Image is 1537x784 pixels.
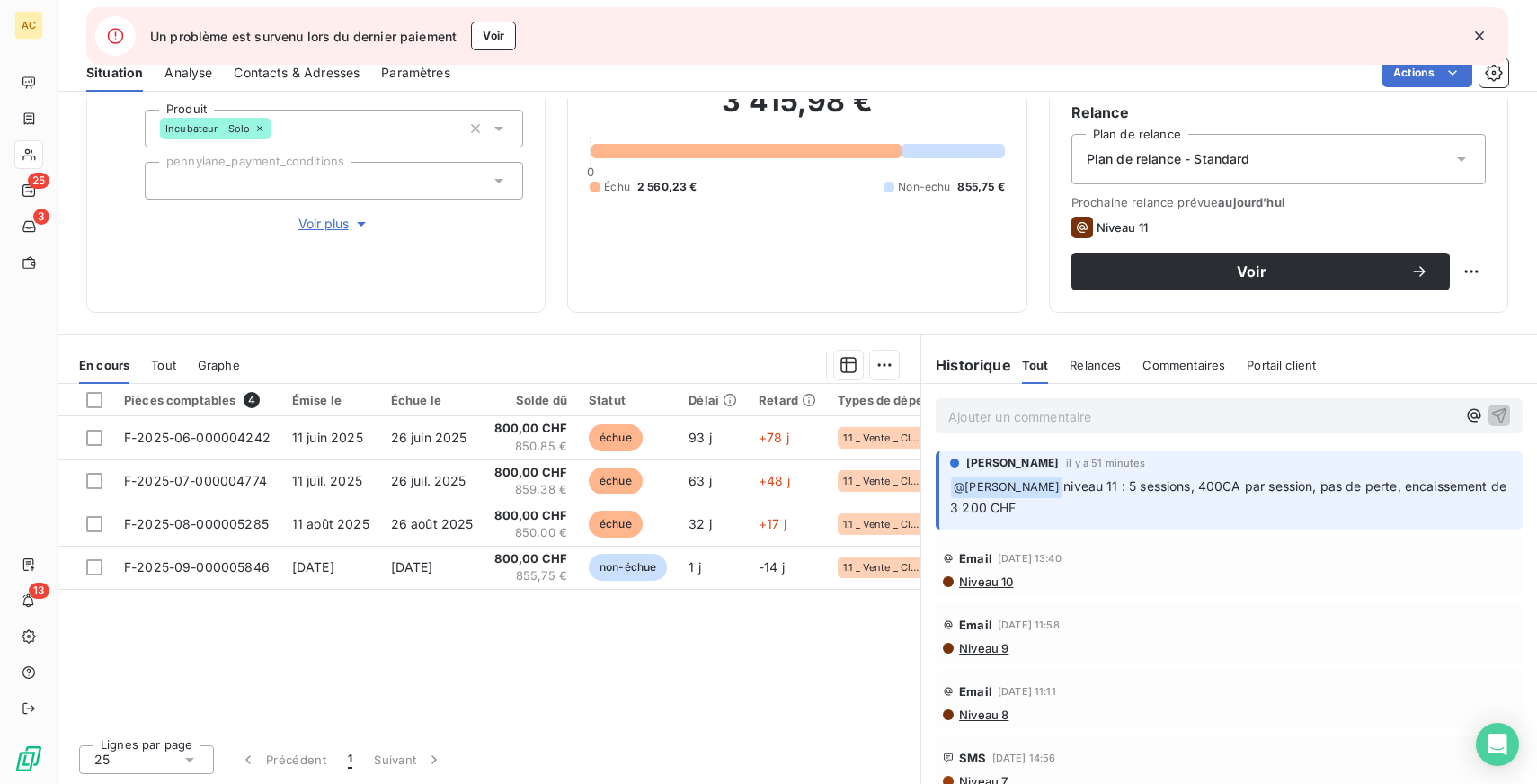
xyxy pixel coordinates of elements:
[1071,102,1486,123] h6: Relance
[391,559,433,575] span: [DATE]
[589,393,667,407] div: Statut
[292,559,334,575] span: [DATE]
[292,393,369,407] div: Émise le
[494,567,567,585] span: 855,75 €
[957,575,1013,589] span: Niveau 10
[1476,723,1519,766] div: Open Intercom Messenger
[998,619,1060,630] span: [DATE] 11:58
[494,420,567,438] span: 800,00 CHF
[843,476,922,486] span: 1.1 _ Vente _ Clients
[843,562,922,573] span: 1.1 _ Vente _ Clients
[689,430,712,445] span: 93 j
[604,179,630,195] span: Échu
[391,393,474,407] div: Échue le
[391,430,467,445] span: 26 juin 2025
[164,64,212,82] span: Analyse
[992,753,1056,763] span: [DATE] 14:56
[921,354,1011,376] h6: Historique
[998,553,1062,564] span: [DATE] 13:40
[959,551,992,566] span: Email
[391,473,466,488] span: 26 juil. 2025
[759,559,785,575] span: -14 j
[391,516,474,531] span: 26 août 2025
[145,214,523,234] button: Voir plus
[1087,150,1250,168] span: Plan de relance - Standard
[589,554,667,581] span: non-échue
[589,468,643,494] span: échue
[29,583,49,599] span: 13
[759,473,790,488] span: +48 j
[292,516,369,531] span: 11 août 2025
[959,618,992,632] span: Email
[898,179,950,195] span: Non-échu
[689,393,737,407] div: Délai
[1093,264,1410,279] span: Voir
[337,741,363,779] button: 1
[1097,220,1148,235] span: Niveau 11
[1218,195,1285,209] span: aujourd’hui
[966,455,1059,471] span: [PERSON_NAME]
[234,64,360,82] span: Contacts & Adresses
[1247,358,1316,372] span: Portail client
[494,507,567,525] span: 800,00 CHF
[1142,358,1225,372] span: Commentaires
[689,559,700,575] span: 1 j
[292,430,363,445] span: 11 juin 2025
[998,686,1056,697] span: [DATE] 11:11
[150,27,457,46] span: Un problème est survenu lors du dernier paiement
[494,481,567,499] span: 859,38 €
[244,392,260,408] span: 4
[292,473,362,488] span: 11 juil. 2025
[959,751,986,765] span: SMS
[1071,195,1486,209] span: Prochaine relance prévue
[1382,58,1472,87] button: Actions
[124,559,270,575] span: F-2025-09-000005846
[590,84,1004,138] h2: 3 415,98 €
[494,393,567,407] div: Solde dû
[494,438,567,456] span: 850,85 €
[957,641,1008,655] span: Niveau 9
[124,392,271,408] div: Pièces comptables
[1071,253,1450,290] button: Voir
[494,550,567,568] span: 800,00 CHF
[637,179,697,195] span: 2 560,23 €
[843,432,922,443] span: 1.1 _ Vente _ Clients
[1022,358,1049,372] span: Tout
[759,516,786,531] span: +17 j
[957,179,1004,195] span: 855,75 €
[759,393,816,407] div: Retard
[14,744,43,773] img: Logo LeanPay
[160,173,174,189] input: Ajouter une valeur
[689,516,712,531] span: 32 j
[28,173,49,189] span: 25
[124,473,267,488] span: F-2025-07-000004774
[79,358,129,372] span: En cours
[298,215,370,233] span: Voir plus
[381,64,450,82] span: Paramètres
[1066,458,1145,468] span: il y a 51 minutes
[838,393,1008,407] div: Types de dépenses / revenus
[124,430,271,445] span: F-2025-06-000004242
[950,478,1510,515] span: niveau 11 : 5 sessions, 400CA par session, pas de perte, encaissement de 3 200 CHF
[151,358,176,372] span: Tout
[1070,358,1121,372] span: Relances
[14,11,43,40] div: AC
[759,430,789,445] span: +78 j
[587,165,594,179] span: 0
[589,511,643,538] span: échue
[494,524,567,542] span: 850,00 €
[228,741,337,779] button: Précédent
[363,741,454,779] button: Suivant
[165,123,251,134] span: Incubateur - Solo
[33,209,49,225] span: 3
[94,751,110,769] span: 25
[86,64,143,82] span: Situation
[959,684,992,699] span: Email
[589,424,643,451] span: échue
[348,751,352,769] span: 1
[951,477,1062,498] span: @ [PERSON_NAME]
[689,473,712,488] span: 63 j
[271,120,285,137] input: Ajouter une valeur
[843,519,922,530] span: 1.1 _ Vente _ Clients
[198,358,240,372] span: Graphe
